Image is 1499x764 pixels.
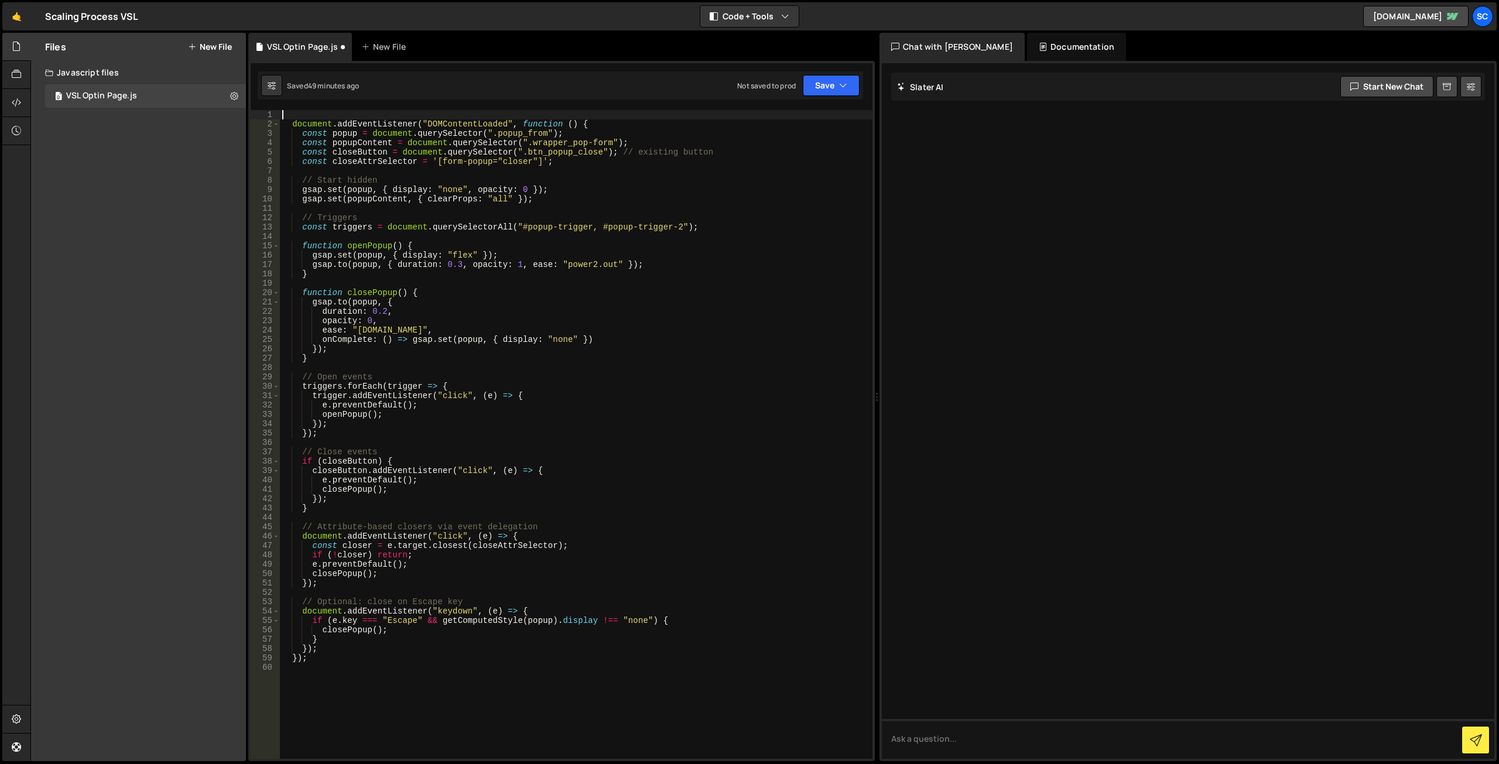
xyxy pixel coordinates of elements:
[251,372,280,382] div: 29
[251,541,280,550] div: 47
[251,354,280,363] div: 27
[251,532,280,541] div: 46
[251,485,280,494] div: 41
[251,419,280,429] div: 34
[897,81,944,92] h2: Slater AI
[251,326,280,335] div: 24
[251,166,280,176] div: 7
[251,429,280,438] div: 35
[251,344,280,354] div: 26
[45,9,138,23] div: Scaling Process VSL
[308,81,359,91] div: 49 minutes ago
[251,588,280,597] div: 52
[251,363,280,372] div: 28
[251,157,280,166] div: 6
[251,560,280,569] div: 49
[45,40,66,53] h2: Files
[251,204,280,213] div: 11
[251,410,280,419] div: 33
[251,232,280,241] div: 14
[251,513,280,522] div: 44
[251,607,280,616] div: 54
[251,185,280,194] div: 9
[251,316,280,326] div: 23
[251,400,280,410] div: 32
[251,447,280,457] div: 37
[803,75,860,96] button: Save
[45,84,250,108] div: 16716/45699.js
[251,382,280,391] div: 30
[251,288,280,297] div: 20
[700,6,799,27] button: Code + Tools
[251,279,280,288] div: 19
[251,307,280,316] div: 22
[251,129,280,138] div: 3
[251,138,280,148] div: 4
[251,297,280,307] div: 21
[1340,76,1433,97] button: Start new chat
[251,550,280,560] div: 48
[1027,33,1126,61] div: Documentation
[737,81,796,91] div: Not saved to prod
[251,663,280,672] div: 60
[1472,6,1493,27] a: Sc
[251,194,280,204] div: 10
[251,213,280,222] div: 12
[251,438,280,447] div: 36
[251,625,280,635] div: 56
[251,176,280,185] div: 8
[251,475,280,485] div: 40
[251,260,280,269] div: 17
[251,269,280,279] div: 18
[251,578,280,588] div: 51
[287,81,359,91] div: Saved
[251,494,280,503] div: 42
[66,91,137,101] div: VSL Optin Page.js
[251,635,280,644] div: 57
[251,522,280,532] div: 45
[251,569,280,578] div: 50
[251,335,280,344] div: 25
[251,597,280,607] div: 53
[31,61,246,84] div: Javascript files
[251,644,280,653] div: 58
[251,241,280,251] div: 15
[251,457,280,466] div: 38
[361,41,410,53] div: New File
[251,119,280,129] div: 2
[267,41,338,53] div: VSL Optin Page.js
[251,616,280,625] div: 55
[55,92,62,102] span: 0
[251,391,280,400] div: 31
[251,148,280,157] div: 5
[251,110,280,119] div: 1
[251,653,280,663] div: 59
[188,42,232,52] button: New File
[251,251,280,260] div: 16
[2,2,31,30] a: 🤙
[1363,6,1469,27] a: [DOMAIN_NAME]
[879,33,1025,61] div: Chat with [PERSON_NAME]
[251,222,280,232] div: 13
[251,466,280,475] div: 39
[251,503,280,513] div: 43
